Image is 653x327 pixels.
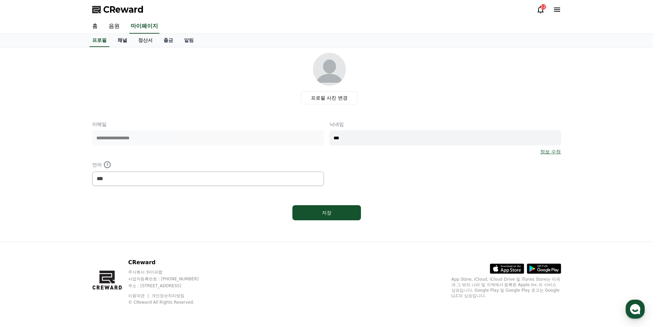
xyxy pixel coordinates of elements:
[313,53,346,86] img: profile_image
[179,34,199,47] a: 알림
[92,121,324,128] p: 이메일
[306,209,347,216] div: 저장
[129,19,159,34] a: 마이페이지
[541,4,546,10] div: 12
[128,293,150,298] a: 이용약관
[45,218,88,235] a: Messages
[540,148,561,155] a: 정보 수정
[89,34,109,47] a: 프로필
[536,5,545,14] a: 12
[87,19,103,34] a: 홈
[2,218,45,235] a: Home
[103,4,144,15] span: CReward
[17,228,29,233] span: Home
[128,283,212,289] p: 주소 : [STREET_ADDRESS]
[128,269,212,275] p: 주식회사 와이피랩
[451,277,561,299] p: App Store, iCloud, iCloud Drive 및 iTunes Store는 미국과 그 밖의 나라 및 지역에서 등록된 Apple Inc.의 서비스 상표입니다. Goo...
[92,161,324,169] p: 언어
[301,91,358,104] label: 프로필 사진 변경
[329,121,561,128] p: 닉네임
[292,205,361,220] button: 저장
[112,34,133,47] a: 채널
[88,218,132,235] a: Settings
[92,4,144,15] a: CReward
[128,276,212,282] p: 사업자등록번호 : [PHONE_NUMBER]
[133,34,158,47] a: 정산서
[103,19,125,34] a: 음원
[128,300,212,305] p: © CReward All Rights Reserved.
[101,228,118,233] span: Settings
[57,228,77,234] span: Messages
[158,34,179,47] a: 출금
[128,258,212,267] p: CReward
[152,293,184,298] a: 개인정보처리방침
